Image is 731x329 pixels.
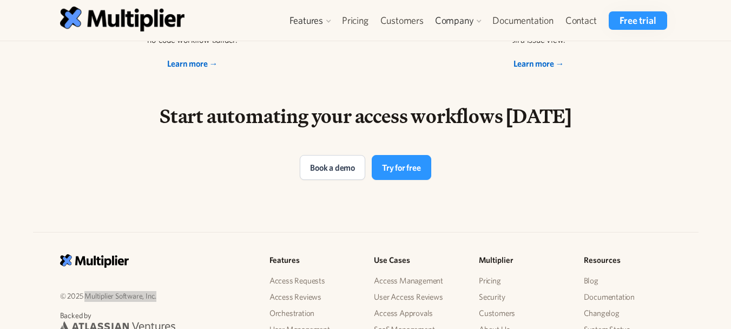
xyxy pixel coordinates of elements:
a: Free trial [609,11,667,30]
a: Pricing [479,273,567,289]
h5: Multiplier [479,254,567,267]
a: Access Approvals [374,305,462,321]
a: Security [479,289,567,305]
div: Company [435,14,474,27]
a: Customers [479,305,567,321]
a: Try for free [372,155,431,180]
a: Book a demo [300,155,365,180]
a: Access Requests [269,273,357,289]
h5: Use Cases [374,254,462,267]
a: Customers [374,11,430,30]
a: Access Reviews [269,289,357,305]
a: Documentation [486,11,559,30]
div: Company [430,11,487,30]
h5: Features [269,254,357,267]
a: Blog [584,273,671,289]
a: Learn more → [167,58,218,69]
p: © 2025 Multiplier Software, Inc. [60,289,252,302]
a: Documentation [584,289,671,305]
h5: Resources [584,254,671,267]
div: Features [289,14,323,27]
div: Book a demo [310,161,355,174]
a: Orchestration [269,305,357,321]
div: Try for free [382,161,421,174]
div: Features [284,11,336,30]
a: Pricing [336,11,374,30]
a: Learn more → [513,58,564,69]
a: Contact [559,11,603,30]
h2: Start automating your access workflows [DATE] [158,104,574,129]
a: Changelog [584,305,671,321]
a: User Access Reviews [374,289,462,305]
a: Access Management [374,273,462,289]
p: Backed by [60,310,252,321]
